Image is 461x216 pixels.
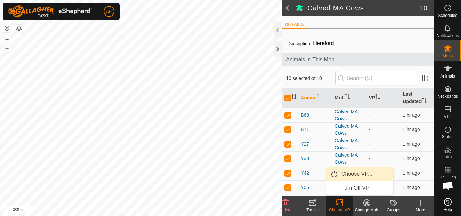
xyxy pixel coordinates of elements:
[301,126,309,133] span: B71
[442,135,453,139] span: Status
[422,99,427,104] p-sorticon: Activate to sort
[403,170,420,176] span: 27 Sept 2025, 2:20 pm
[369,112,371,118] app-display-virtual-paddock-transition: -
[369,156,371,161] app-display-virtual-paddock-transition: -
[326,167,393,181] li: Choose VP...
[335,152,363,166] div: Calved MA Cows
[438,176,458,196] div: Open chat
[301,141,309,148] span: Y27
[420,3,427,13] span: 10
[403,185,420,190] span: 27 Sept 2025, 2:20 pm
[369,127,371,132] app-display-virtual-paddock-transition: -
[287,41,310,46] label: Description
[437,94,458,98] span: Neckbands
[310,38,336,49] span: Hereford
[301,184,309,191] span: Y55
[332,88,366,108] th: Mob
[301,155,309,162] span: Y38
[341,184,370,192] span: Turn Off VP
[438,13,457,18] span: Schedules
[326,181,393,195] li: Turn Off VP
[335,123,363,137] div: Calved MA Cows
[353,207,380,213] div: Change Mob
[114,207,140,213] a: Privacy Policy
[403,141,420,147] span: 27 Sept 2025, 2:20 pm
[3,35,11,43] button: +
[440,74,455,78] span: Animals
[301,169,309,177] span: Y42
[443,155,452,159] span: Infra
[403,156,420,161] span: 27 Sept 2025, 2:20 pm
[375,95,380,100] p-sorticon: Activate to sort
[407,207,434,213] div: More
[286,75,335,82] span: 10 selected of 10
[366,88,400,108] th: VP
[439,175,456,179] span: Heatmap
[291,95,297,100] p-sorticon: Activate to sort
[403,112,420,118] span: 27 Sept 2025, 2:20 pm
[282,21,306,29] li: DETAILS
[335,137,363,151] div: Calved MA Cows
[403,127,420,132] span: 27 Sept 2025, 2:20 pm
[345,95,350,100] p-sorticon: Activate to sort
[400,88,434,108] th: Last Updated
[443,54,453,58] span: Mobs
[8,5,92,18] img: Gallagher Logo
[15,25,23,33] button: Map Layers
[298,88,332,108] th: Animal
[317,95,322,100] p-sorticon: Activate to sort
[106,8,112,15] span: AE
[3,44,11,52] button: –
[286,56,430,64] span: Animals in This Mob
[444,115,451,119] span: VPs
[307,4,420,12] h2: Calved MA Cows
[299,207,326,213] div: Tracks
[335,166,363,180] div: Calved MA Cows
[443,208,452,212] span: Help
[369,141,371,147] app-display-virtual-paddock-transition: -
[326,207,353,213] div: Change VP
[280,208,292,212] span: Delete
[380,207,407,213] div: Groups
[3,24,11,32] button: Reset Map
[335,71,417,85] input: Search (S)
[147,207,167,213] a: Contact Us
[437,34,459,38] span: Notifications
[335,108,363,122] div: Calved MA Cows
[434,195,461,214] a: Help
[341,170,372,178] span: Choose VP...
[301,112,309,119] span: B68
